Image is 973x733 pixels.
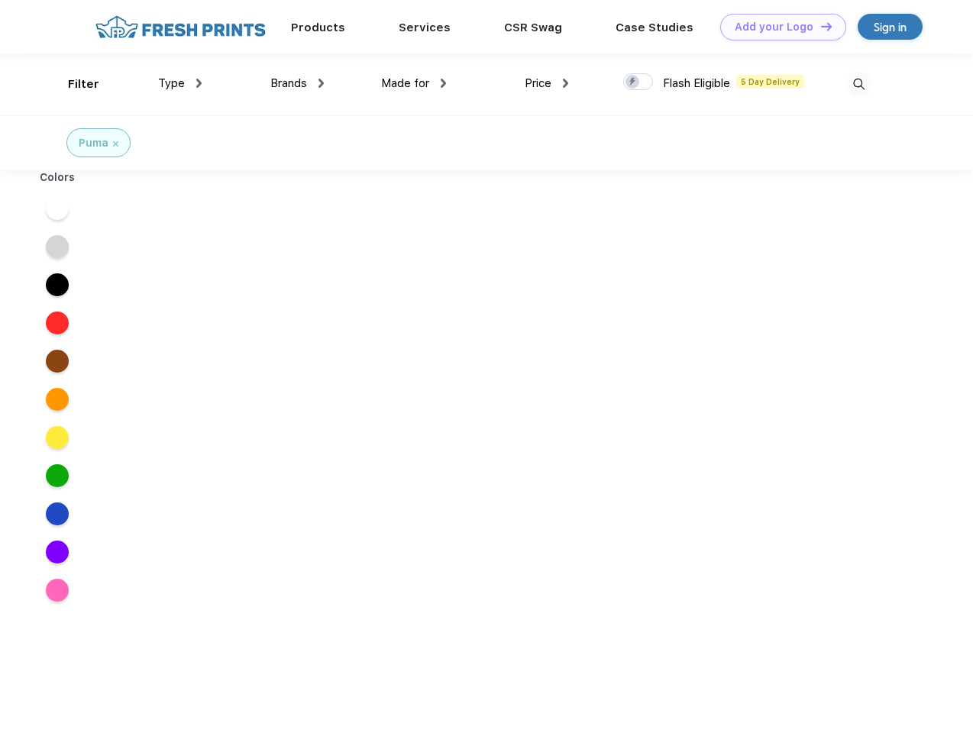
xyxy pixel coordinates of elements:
[196,79,202,88] img: dropdown.png
[736,75,804,89] span: 5 Day Delivery
[318,79,324,88] img: dropdown.png
[821,22,832,31] img: DT
[381,76,429,90] span: Made for
[874,18,907,36] div: Sign in
[113,141,118,147] img: filter_cancel.svg
[858,14,923,40] a: Sign in
[399,21,451,34] a: Services
[663,76,730,90] span: Flash Eligible
[441,79,446,88] img: dropdown.png
[91,14,270,40] img: fo%20logo%202.webp
[504,21,562,34] a: CSR Swag
[28,170,87,186] div: Colors
[735,21,813,34] div: Add your Logo
[158,76,185,90] span: Type
[291,21,345,34] a: Products
[79,135,108,151] div: Puma
[270,76,307,90] span: Brands
[525,76,551,90] span: Price
[563,79,568,88] img: dropdown.png
[846,72,871,97] img: desktop_search.svg
[68,76,99,93] div: Filter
